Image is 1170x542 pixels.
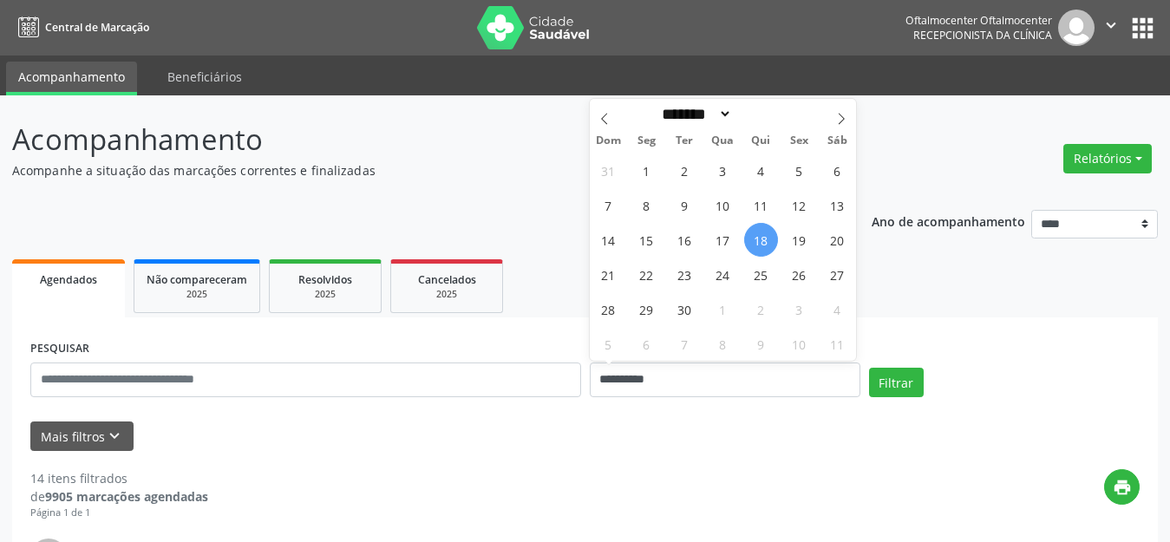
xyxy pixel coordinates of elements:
span: Dom [590,135,628,147]
span: Setembro 25, 2025 [744,258,778,291]
span: Outubro 8, 2025 [706,327,740,361]
span: Setembro 15, 2025 [630,223,663,257]
span: Não compareceram [147,272,247,287]
span: Setembro 7, 2025 [592,188,625,222]
button: Relatórios [1063,144,1152,173]
span: Cancelados [418,272,476,287]
label: PESQUISAR [30,336,89,362]
span: Ter [665,135,703,147]
span: Outubro 3, 2025 [782,292,816,326]
span: Qua [703,135,742,147]
span: Resolvidos [298,272,352,287]
span: Qui [742,135,780,147]
span: Outubro 4, 2025 [820,292,854,326]
span: Outubro 11, 2025 [820,327,854,361]
span: Setembro 4, 2025 [744,153,778,187]
span: Setembro 10, 2025 [706,188,740,222]
div: 14 itens filtrados [30,469,208,487]
span: Setembro 13, 2025 [820,188,854,222]
span: Setembro 1, 2025 [630,153,663,187]
span: Setembro 16, 2025 [668,223,702,257]
span: Setembro 18, 2025 [744,223,778,257]
p: Ano de acompanhamento [872,210,1025,232]
button:  [1095,10,1128,46]
span: Setembro 26, 2025 [782,258,816,291]
button: print [1104,469,1140,505]
span: Setembro 30, 2025 [668,292,702,326]
p: Acompanhamento [12,118,814,161]
p: Acompanhe a situação das marcações correntes e finalizadas [12,161,814,180]
div: de [30,487,208,506]
span: Sex [780,135,818,147]
div: 2025 [403,288,490,301]
span: Recepcionista da clínica [913,28,1052,42]
span: Setembro 3, 2025 [706,153,740,187]
span: Setembro 20, 2025 [820,223,854,257]
i: keyboard_arrow_down [105,427,124,446]
span: Setembro 27, 2025 [820,258,854,291]
i: print [1113,478,1132,497]
span: Setembro 22, 2025 [630,258,663,291]
span: Setembro 24, 2025 [706,258,740,291]
span: Setembro 8, 2025 [630,188,663,222]
span: Outubro 5, 2025 [592,327,625,361]
span: Setembro 21, 2025 [592,258,625,291]
span: Setembro 2, 2025 [668,153,702,187]
img: img [1058,10,1095,46]
a: Central de Marcação [12,13,149,42]
span: Sáb [818,135,856,147]
span: Outubro 6, 2025 [630,327,663,361]
span: Setembro 9, 2025 [668,188,702,222]
button: apps [1128,13,1158,43]
span: Seg [627,135,665,147]
button: Filtrar [869,368,924,397]
span: Outubro 1, 2025 [706,292,740,326]
a: Acompanhamento [6,62,137,95]
span: Outubro 2, 2025 [744,292,778,326]
i:  [1101,16,1121,35]
select: Month [657,105,733,123]
span: Outubro 7, 2025 [668,327,702,361]
div: 2025 [282,288,369,301]
div: 2025 [147,288,247,301]
span: Outubro 9, 2025 [744,327,778,361]
span: Setembro 14, 2025 [592,223,625,257]
span: Setembro 17, 2025 [706,223,740,257]
span: Setembro 6, 2025 [820,153,854,187]
span: Setembro 11, 2025 [744,188,778,222]
span: Agendados [40,272,97,287]
span: Outubro 10, 2025 [782,327,816,361]
div: Página 1 de 1 [30,506,208,520]
span: Agosto 31, 2025 [592,153,625,187]
strong: 9905 marcações agendadas [45,488,208,505]
span: Setembro 29, 2025 [630,292,663,326]
button: Mais filtroskeyboard_arrow_down [30,421,134,452]
a: Beneficiários [155,62,254,92]
div: Oftalmocenter Oftalmocenter [905,13,1052,28]
span: Setembro 19, 2025 [782,223,816,257]
span: Setembro 12, 2025 [782,188,816,222]
input: Year [732,105,789,123]
span: Central de Marcação [45,20,149,35]
span: Setembro 23, 2025 [668,258,702,291]
span: Setembro 28, 2025 [592,292,625,326]
span: Setembro 5, 2025 [782,153,816,187]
